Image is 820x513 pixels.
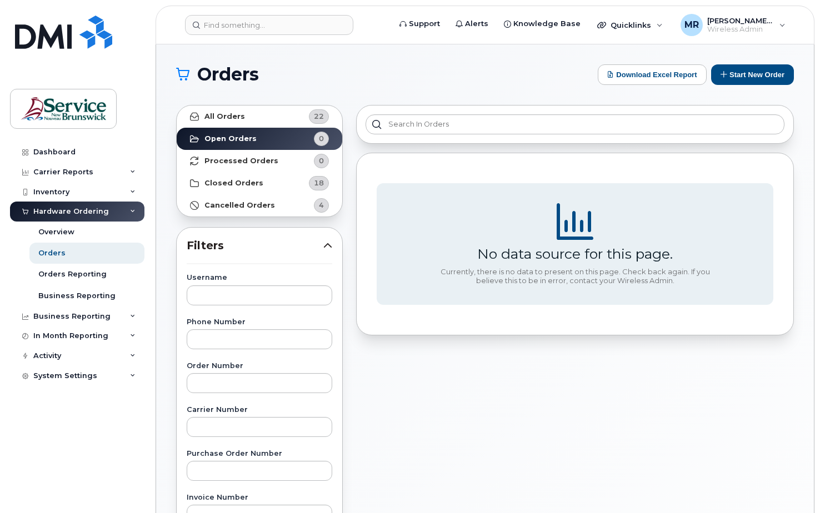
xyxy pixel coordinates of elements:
div: No data source for this page. [477,245,673,262]
label: Phone Number [187,319,332,326]
label: Purchase Order Number [187,450,332,457]
span: 22 [314,111,324,122]
div: Currently, there is no data to present on this page. Check back again. If you believe this to be ... [436,268,714,285]
a: Cancelled Orders4 [177,194,342,217]
a: All Orders22 [177,105,342,128]
a: Open Orders0 [177,128,342,150]
span: 0 [319,133,324,144]
strong: Open Orders [204,134,257,143]
label: Order Number [187,363,332,370]
span: Orders [197,66,259,83]
span: 0 [319,155,324,166]
strong: Cancelled Orders [204,201,275,210]
strong: Processed Orders [204,157,278,165]
label: Invoice Number [187,494,332,501]
a: Closed Orders18 [177,172,342,194]
label: Username [187,274,332,281]
input: Search in orders [366,114,784,134]
strong: All Orders [204,112,245,121]
button: Start New Order [711,64,794,85]
button: Download Excel Report [598,64,707,85]
span: 4 [319,200,324,210]
span: 18 [314,178,324,188]
a: Processed Orders0 [177,150,342,172]
strong: Closed Orders [204,179,263,188]
span: Filters [187,238,323,254]
label: Carrier Number [187,406,332,414]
